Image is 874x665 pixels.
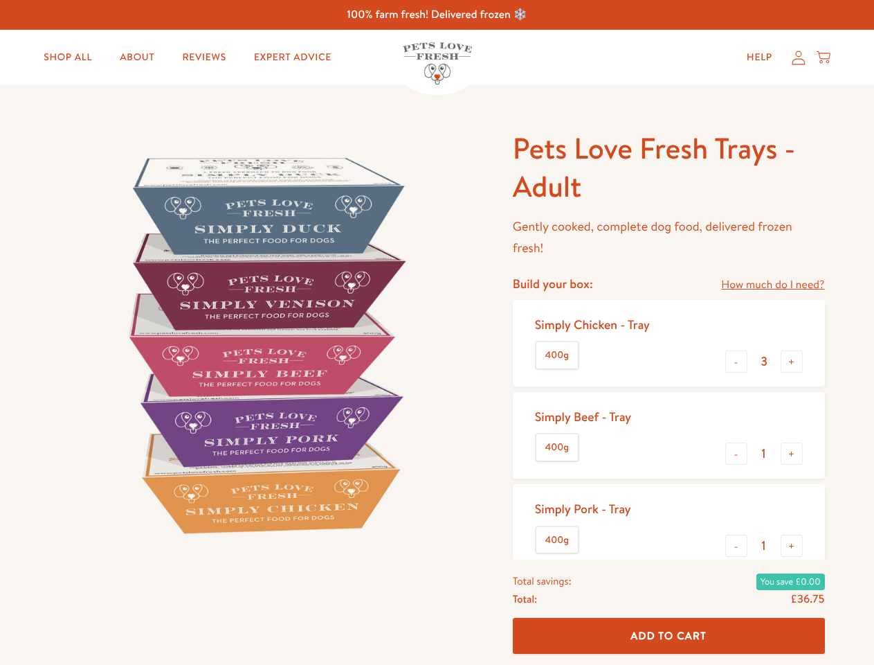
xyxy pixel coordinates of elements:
label: 400g [536,342,578,369]
a: Shop All [33,44,103,71]
h4: Build your box: [513,276,593,292]
div: Simply Pork - Tray [535,501,631,517]
img: Pets Love Fresh Trays - Adult [50,130,480,560]
button: + [781,535,803,557]
a: Reviews [171,44,237,71]
span: Total: [513,590,537,608]
a: Help [736,44,783,71]
label: 400g [536,434,578,461]
button: + [781,351,803,373]
span: You save £0.00 [756,574,825,590]
button: - [725,535,747,557]
a: How much do I need? [721,276,824,294]
img: Pets Love Fresh [403,42,472,85]
button: - [725,443,747,465]
span: £36.75 [790,592,824,607]
a: Expert Advice [243,44,343,71]
div: Simply Chicken - Tray [535,317,650,332]
span: Add To Cart [630,628,707,643]
button: + [781,443,803,465]
p: Gently cooked, complete dog food, delivered frozen fresh! [513,216,825,258]
h1: Pets Love Fresh Trays - Adult [513,130,825,205]
label: 400g [536,527,578,553]
div: Simply Beef - Tray [535,409,631,425]
a: About [109,44,165,71]
button: Add To Cart [513,618,825,655]
span: Total savings: [513,572,572,590]
button: - [725,351,747,373]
